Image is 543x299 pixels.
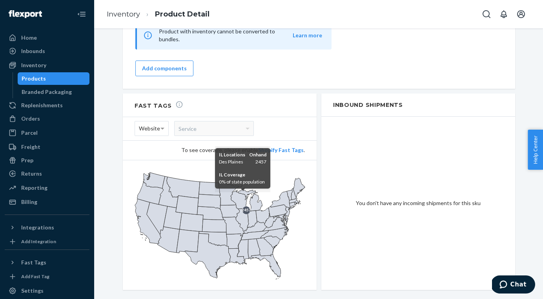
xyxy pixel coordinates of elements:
a: Inventory [107,10,140,18]
th: Onhand [245,151,266,158]
div: Service [175,121,253,136]
div: Add Fast Tag [21,273,49,280]
div: Add Integration [21,238,56,245]
h2: Fast Tags [135,101,183,109]
button: Open notifications [496,6,512,22]
a: Add Integration [5,237,89,246]
button: Add components [135,61,193,76]
div: Inbounds [21,47,45,55]
a: Inventory [5,59,89,72]
button: Integrations [5,221,89,234]
button: Open Search Box [479,6,494,22]
a: Billing [5,196,89,208]
a: Branded Packaging [18,86,90,98]
div: Returns [21,170,42,178]
div: Freight [21,143,40,151]
div: To see coverage, please enable . [135,146,305,154]
a: Products [18,72,90,85]
div: Billing [21,198,37,206]
a: Home [5,31,89,44]
a: Add Fast Tag [5,272,89,281]
ol: breadcrumbs [100,3,216,26]
a: Product Detail [155,10,210,18]
div: Branded Packaging [22,88,72,96]
th: IL Locations [219,151,245,158]
div: Home [21,34,37,42]
a: Returns [5,167,89,180]
td: Des Plaines [219,158,245,165]
button: Help Center [528,130,543,170]
iframe: Opens a widget where you can chat to one of our agents [492,275,535,295]
a: Prep [5,154,89,167]
a: Reporting [5,182,89,194]
span: Website [139,122,160,135]
button: Learn more [293,31,322,39]
div: Replenishments [21,101,63,109]
button: Open account menu [513,6,529,22]
div: Inventory [21,61,46,69]
a: Replenishments [5,99,89,112]
a: Inbounds [5,45,89,57]
a: Shopify Fast Tags [258,147,304,153]
td: 2457 [245,158,266,165]
a: Parcel [5,127,89,139]
td: 0% of state population [219,178,266,185]
div: Orders [21,115,40,123]
div: Settings [21,287,44,295]
div: You don't have any incoming shipments for this sku [321,117,515,290]
img: Flexport logo [9,10,42,18]
button: Close Navigation [74,6,89,22]
div: Fast Tags [21,259,46,266]
h2: Inbound Shipments [321,94,515,117]
a: Orders [5,112,89,125]
a: Freight [5,141,89,153]
div: Reporting [21,184,47,192]
div: Products [22,75,46,83]
div: Product with inventory cannot be converted to bundles. [135,21,332,50]
th: IL Coverage [219,171,266,178]
div: Prep [21,156,33,164]
div: Integrations [21,224,54,231]
div: Parcel [21,129,38,137]
a: Settings [5,284,89,297]
button: Fast Tags [5,256,89,269]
